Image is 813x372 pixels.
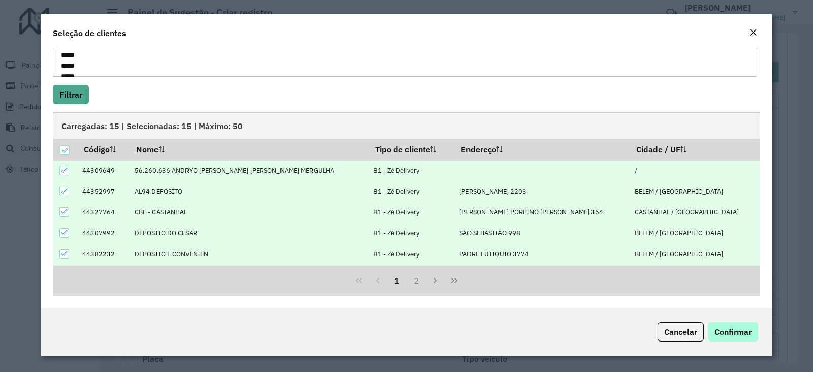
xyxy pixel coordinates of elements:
td: [PERSON_NAME] PORPINO [PERSON_NAME] 354 [454,202,629,223]
td: DEPOSITO E CONVENIEN [129,243,368,264]
button: Confirmar [708,322,758,342]
td: 44382232 [77,243,129,264]
td: / [630,161,760,181]
div: Carregadas: 15 | Selecionadas: 15 | Máximo: 50 [53,112,760,139]
th: Código [77,139,129,160]
button: Close [746,26,760,40]
td: SAO SEBASTIAO 998 [454,223,629,243]
td: WE-2 (CJ GLEBA I) 521 [454,264,629,285]
td: 56.260.636 ANDRYO [PERSON_NAME] [PERSON_NAME] MERGULHA [129,161,368,181]
td: 81 - Zé Delivery [368,264,454,285]
td: 81 - Zé Delivery [368,161,454,181]
td: BELEM / [GEOGRAPHIC_DATA] [630,243,760,264]
span: Confirmar [714,327,752,337]
td: 81 - Zé Delivery [368,243,454,264]
th: Nome [129,139,368,160]
td: BELEM / [GEOGRAPHIC_DATA] [630,223,760,243]
td: 44303253 [77,264,129,285]
th: Cidade / UF [630,139,760,160]
td: CASTANHAL / [GEOGRAPHIC_DATA] [630,202,760,223]
td: CBE - CASTANHAL [129,202,368,223]
td: PADRE EUTIQUIO 3774 [454,243,629,264]
button: Filtrar [53,85,89,104]
td: [PERSON_NAME] [129,264,368,285]
td: [PERSON_NAME] 2203 [454,181,629,202]
td: DEPOSITO DO CESAR [129,223,368,243]
em: Fechar [749,28,757,37]
td: 81 - Zé Delivery [368,181,454,202]
th: Endereço [454,139,629,160]
button: Cancelar [658,322,704,342]
span: Cancelar [664,327,697,337]
td: 81 - Zé Delivery [368,223,454,243]
button: Last Page [445,271,464,290]
td: 44352997 [77,181,129,202]
button: 2 [407,271,426,290]
th: Tipo de cliente [368,139,454,160]
button: 1 [387,271,407,290]
td: BELEM / [GEOGRAPHIC_DATA] [630,264,760,285]
h4: Seleção de clientes [53,27,126,39]
td: 44307992 [77,223,129,243]
td: BELEM / [GEOGRAPHIC_DATA] [630,181,760,202]
td: 44309649 [77,161,129,181]
td: 44327764 [77,202,129,223]
td: 81 - Zé Delivery [368,202,454,223]
td: AL94 DEPOSITO [129,181,368,202]
button: Next Page [426,271,445,290]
